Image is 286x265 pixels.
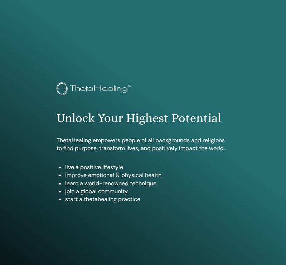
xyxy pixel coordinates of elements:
h1: Unlock Your Highest Potential [57,111,229,126]
li: join a global community [65,187,229,195]
li: live a positive lifestyle [65,163,229,171]
li: learn a world-renowned technique [65,180,229,187]
li: improve emotional & physical health [65,171,229,179]
li: start a thetahealing practice [65,195,229,203]
p: ThetaHealing empowers people of all backgrounds and religions to find purpose, transform lives, a... [57,136,229,153]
